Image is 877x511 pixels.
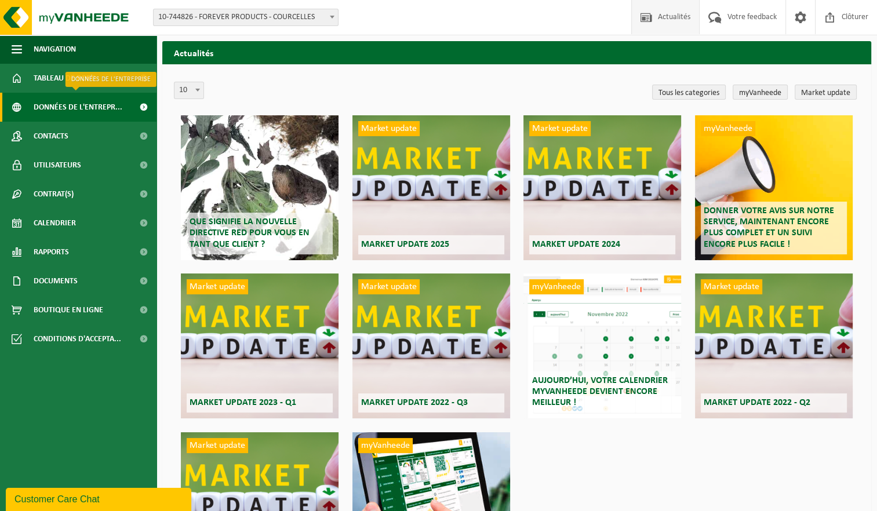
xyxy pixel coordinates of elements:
[153,9,339,26] span: 10-744826 - FOREVER PRODUCTS - COURCELLES
[695,273,853,418] a: Market update Market update 2022 - Q2
[190,398,296,407] span: Market update 2023 - Q1
[358,279,420,294] span: Market update
[34,324,121,353] span: Conditions d'accepta...
[154,9,338,25] span: 10-744826 - FOREVER PRODUCTS - COURCELLES
[701,121,755,136] span: myVanheede
[701,279,762,294] span: Market update
[352,115,510,260] a: Market update Market update 2025
[529,121,591,136] span: Market update
[529,279,584,294] span: myVanheede
[187,438,248,453] span: Market update
[181,115,339,260] a: Que signifie la nouvelle directive RED pour vous en tant que client ?
[361,398,468,407] span: Market update 2022 - Q3
[34,267,78,295] span: Documents
[795,85,857,100] a: Market update
[34,209,76,238] span: Calendrier
[34,295,103,324] span: Boutique en ligne
[695,115,853,260] a: myVanheede Donner votre avis sur notre service, maintenant encore plus complet et un suivi encore...
[358,438,413,453] span: myVanheede
[187,279,248,294] span: Market update
[174,82,203,98] span: 10
[34,35,76,64] span: Navigation
[6,486,194,511] iframe: chat widget
[733,85,788,100] a: myVanheede
[181,273,339,418] a: Market update Market update 2023 - Q1
[190,217,310,249] span: Que signifie la nouvelle directive RED pour vous en tant que client ?
[34,64,96,93] span: Tableau de bord
[361,240,449,249] span: Market update 2025
[532,240,620,249] span: Market update 2024
[174,82,204,99] span: 10
[704,398,810,407] span: Market update 2022 - Q2
[352,273,510,418] a: Market update Market update 2022 - Q3
[34,180,74,209] span: Contrat(s)
[358,121,420,136] span: Market update
[34,238,69,267] span: Rapports
[162,41,871,64] h2: Actualités
[34,93,122,122] span: Données de l'entrepr...
[523,273,681,418] a: myVanheede Aujourd’hui, votre calendrier myVanheede devient encore meilleur !
[523,115,681,260] a: Market update Market update 2024
[704,206,834,249] span: Donner votre avis sur notre service, maintenant encore plus complet et un suivi encore plus facile !
[34,122,68,151] span: Contacts
[34,151,81,180] span: Utilisateurs
[532,376,668,407] span: Aujourd’hui, votre calendrier myVanheede devient encore meilleur !
[652,85,726,100] a: Tous les categories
